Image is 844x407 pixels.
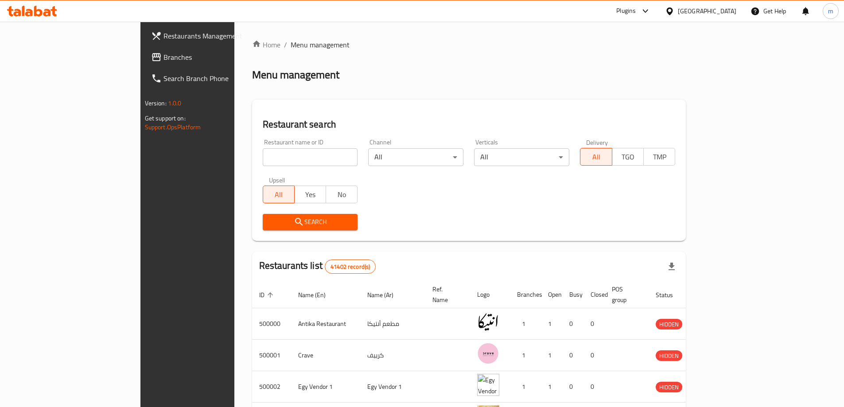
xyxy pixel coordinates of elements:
a: Branches [144,47,281,68]
span: Version: [145,97,167,109]
span: Menu management [291,39,350,50]
td: Egy Vendor 1 [291,371,360,403]
div: All [368,148,463,166]
button: TMP [643,148,675,166]
span: ID [259,290,276,300]
td: 1 [510,371,541,403]
span: All [267,188,291,201]
label: Upsell [269,177,285,183]
button: All [580,148,612,166]
td: Egy Vendor 1 [360,371,425,403]
button: No [326,186,358,203]
td: 0 [583,308,605,340]
li: / [284,39,287,50]
span: TGO [616,151,640,163]
td: 1 [541,371,562,403]
a: Support.OpsPlatform [145,121,201,133]
td: 0 [562,308,583,340]
span: Status [656,290,685,300]
td: 1 [510,308,541,340]
td: مطعم أنتيكا [360,308,425,340]
span: Name (Ar) [367,290,405,300]
button: Search [263,214,358,230]
span: 41402 record(s) [325,263,375,271]
nav: breadcrumb [252,39,686,50]
button: TGO [612,148,644,166]
span: Search [270,217,351,228]
div: All [474,148,569,166]
th: Logo [470,281,510,308]
th: Closed [583,281,605,308]
span: Name (En) [298,290,337,300]
td: 0 [583,340,605,371]
span: Search Branch Phone [163,73,274,84]
th: Branches [510,281,541,308]
th: Busy [562,281,583,308]
span: 1.0.0 [168,97,182,109]
a: Search Branch Phone [144,68,281,89]
span: m [828,6,833,16]
span: POS group [612,284,638,305]
th: Open [541,281,562,308]
td: 1 [541,308,562,340]
div: Export file [661,256,682,277]
span: Restaurants Management [163,31,274,41]
h2: Menu management [252,68,339,82]
img: Antika Restaurant [477,311,499,333]
div: Total records count [325,260,376,274]
span: HIDDEN [656,351,682,361]
span: Get support on: [145,112,186,124]
h2: Restaurant search [263,118,676,131]
img: Egy Vendor 1 [477,374,499,396]
span: TMP [647,151,672,163]
div: [GEOGRAPHIC_DATA] [678,6,736,16]
td: 0 [562,340,583,371]
span: Branches [163,52,274,62]
td: 1 [510,340,541,371]
td: كرييف [360,340,425,371]
td: 1 [541,340,562,371]
td: 0 [583,371,605,403]
td: Antika Restaurant [291,308,360,340]
label: Delivery [586,139,608,145]
img: Crave [477,342,499,364]
span: All [584,151,608,163]
span: HIDDEN [656,319,682,329]
button: Yes [294,186,326,203]
span: HIDDEN [656,382,682,392]
span: Yes [298,188,323,201]
span: No [330,188,354,201]
a: Restaurants Management [144,25,281,47]
input: Search for restaurant name or ID.. [263,148,358,166]
div: Plugins [616,6,636,16]
td: Crave [291,340,360,371]
h2: Restaurants list [259,259,376,274]
td: 0 [562,371,583,403]
span: Ref. Name [432,284,459,305]
button: All [263,186,295,203]
div: HIDDEN [656,350,682,361]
